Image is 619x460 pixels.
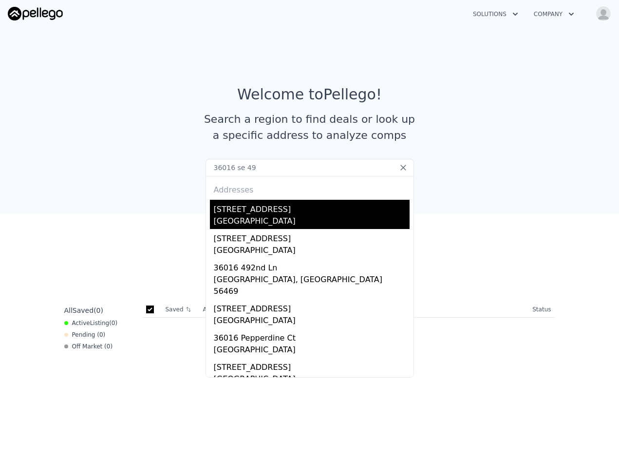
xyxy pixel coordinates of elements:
[214,373,410,387] div: [GEOGRAPHIC_DATA]
[199,302,529,318] th: Address
[214,229,410,245] div: [STREET_ADDRESS]
[60,270,559,286] div: Save properties to see them here
[206,159,414,176] input: Search an address or region...
[465,5,526,23] button: Solutions
[214,358,410,373] div: [STREET_ADDRESS]
[162,302,199,317] th: Saved
[201,111,419,143] div: Search a region to find deals or look up a specific address to analyze comps
[214,299,410,315] div: [STREET_ADDRESS]
[596,6,611,21] img: avatar
[60,245,559,262] div: Saved Properties
[8,7,63,20] img: Pellego
[214,344,410,358] div: [GEOGRAPHIC_DATA]
[214,258,410,274] div: 36016 492nd Ln
[214,274,410,299] div: [GEOGRAPHIC_DATA], [GEOGRAPHIC_DATA] 56469
[214,245,410,258] div: [GEOGRAPHIC_DATA]
[214,328,410,344] div: 36016 Pepperdine Ct
[64,306,103,315] div: All ( 0 )
[73,307,94,314] span: Saved
[90,320,110,326] span: Listing
[237,86,382,103] div: Welcome to Pellego !
[214,215,410,229] div: [GEOGRAPHIC_DATA]
[526,5,582,23] button: Company
[528,302,555,318] th: Status
[64,343,113,350] div: Off Market ( 0 )
[214,315,410,328] div: [GEOGRAPHIC_DATA]
[214,200,410,215] div: [STREET_ADDRESS]
[64,331,106,339] div: Pending ( 0 )
[210,176,410,200] div: Addresses
[72,319,118,327] span: Active ( 0 )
